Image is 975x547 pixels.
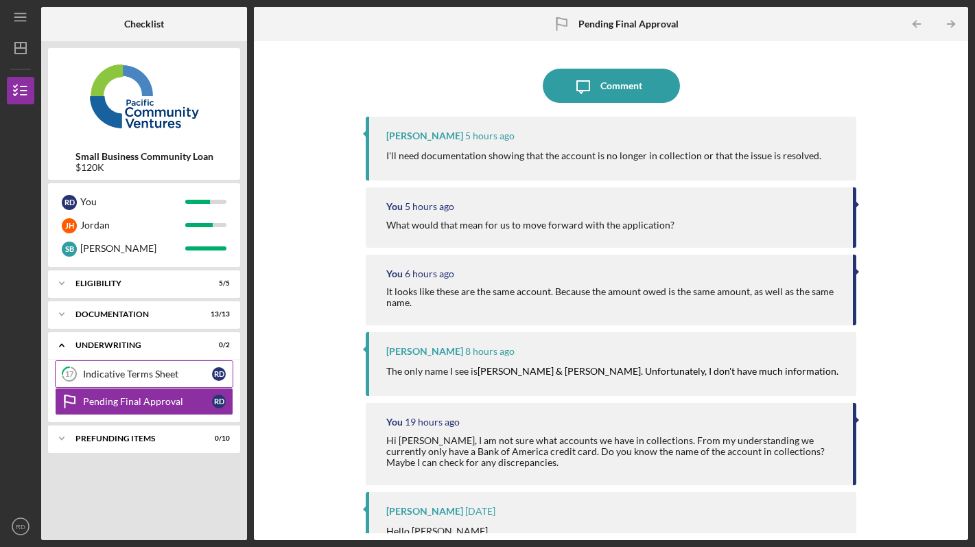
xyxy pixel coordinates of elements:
[62,195,77,210] div: R D
[386,364,838,379] p: The only name I see is
[386,130,463,141] div: [PERSON_NAME]
[465,346,515,357] time: 2025-09-09 19:36
[65,370,74,379] tspan: 17
[543,69,680,103] button: Comment
[405,268,454,279] time: 2025-09-09 22:19
[478,365,838,377] mark: [PERSON_NAME] & [PERSON_NAME]. Unfortunately, I don't have much information.
[75,151,213,162] b: Small Business Community Loan
[55,388,233,415] a: Pending Final ApprovalRD
[80,237,185,260] div: [PERSON_NAME]
[212,395,226,408] div: R D
[205,341,230,349] div: 0 / 2
[405,201,454,212] time: 2025-09-09 22:30
[600,69,642,103] div: Comment
[7,513,34,540] button: RD
[386,201,403,212] div: You
[212,367,226,381] div: R D
[386,268,403,279] div: You
[124,19,164,30] b: Checklist
[205,310,230,318] div: 13 / 13
[75,341,196,349] div: Underwriting
[465,506,495,517] time: 2025-09-09 00:29
[386,148,821,163] p: I'll need documentation showing that the account is no longer in collection or that the issue is ...
[80,190,185,213] div: You
[16,523,25,531] text: RD
[386,286,839,308] div: It looks like these are the same account. Because the amount owed is the same amount, as well as ...
[75,310,196,318] div: Documentation
[75,162,213,173] div: $120K
[386,435,839,468] div: Hi [PERSON_NAME], I am not sure what accounts we have in collections. From my understanding we cu...
[80,213,185,237] div: Jordan
[48,55,240,137] img: Product logo
[386,346,463,357] div: [PERSON_NAME]
[465,130,515,141] time: 2025-09-09 23:05
[386,220,674,231] div: What would that mean for us to move forward with the application?
[75,279,196,288] div: Eligibility
[205,434,230,443] div: 0 / 10
[205,279,230,288] div: 5 / 5
[62,242,77,257] div: S B
[386,524,843,539] p: Hello [PERSON_NAME],
[62,218,77,233] div: J H
[83,396,212,407] div: Pending Final Approval
[405,417,460,428] time: 2025-09-09 08:31
[83,369,212,380] div: Indicative Terms Sheet
[55,360,233,388] a: 17Indicative Terms SheetRD
[75,434,196,443] div: Prefunding Items
[386,506,463,517] div: [PERSON_NAME]
[578,19,679,30] b: Pending Final Approval
[386,417,403,428] div: You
